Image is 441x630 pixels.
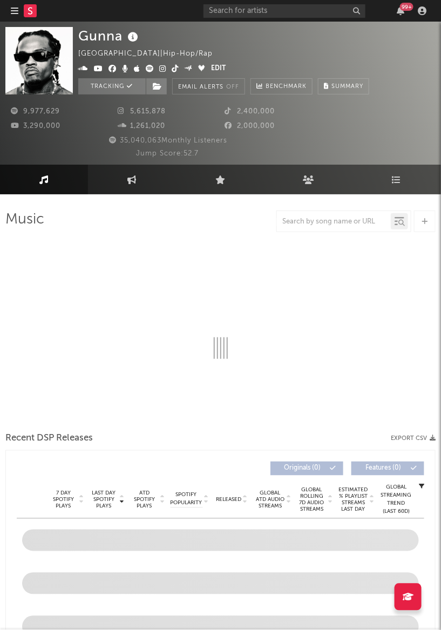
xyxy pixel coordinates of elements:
span: Estimated % Playlist Streams Last Day [338,487,368,513]
span: Released [216,497,241,503]
button: Features(0) [351,462,424,476]
span: Recent DSP Releases [5,432,93,445]
span: 35,040,063 Monthly Listeners [107,137,227,144]
span: Features ( 0 ) [358,465,408,472]
span: 5,615,878 [118,108,166,115]
span: 2,400,000 [225,108,275,115]
button: Email AlertsOff [172,78,245,94]
div: Global Streaming Trend (Last 60D) [380,484,412,516]
button: 99+ [397,6,404,15]
input: Search for artists [203,4,365,18]
span: Originals ( 0 ) [277,465,327,472]
div: 99 + [400,3,413,11]
button: Originals(0) [270,462,343,476]
span: Benchmark [266,80,307,93]
button: Export CSV [391,435,436,442]
span: 9,977,629 [11,108,60,115]
button: Summary [318,78,369,94]
span: Spotify Popularity [171,491,202,507]
input: Search by song name or URL [277,218,391,226]
span: Last Day Spotify Plays [90,490,118,510]
em: Off [226,84,239,90]
span: Global Rolling 7D Audio Streams [297,487,327,513]
span: 1,261,020 [118,123,165,130]
div: [GEOGRAPHIC_DATA] | Hip-Hop/Rap [78,48,225,60]
button: Edit [211,63,226,76]
span: Global ATD Audio Streams [255,490,285,510]
span: Jump Score: 52.7 [136,150,199,157]
span: 2,000,000 [225,123,275,130]
a: Benchmark [250,78,313,94]
span: Summary [331,84,363,90]
button: Tracking [78,78,146,94]
div: Gunna [78,27,141,45]
span: 7 Day Spotify Plays [49,490,78,510]
span: ATD Spotify Plays [130,490,159,510]
span: 3,290,000 [11,123,60,130]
